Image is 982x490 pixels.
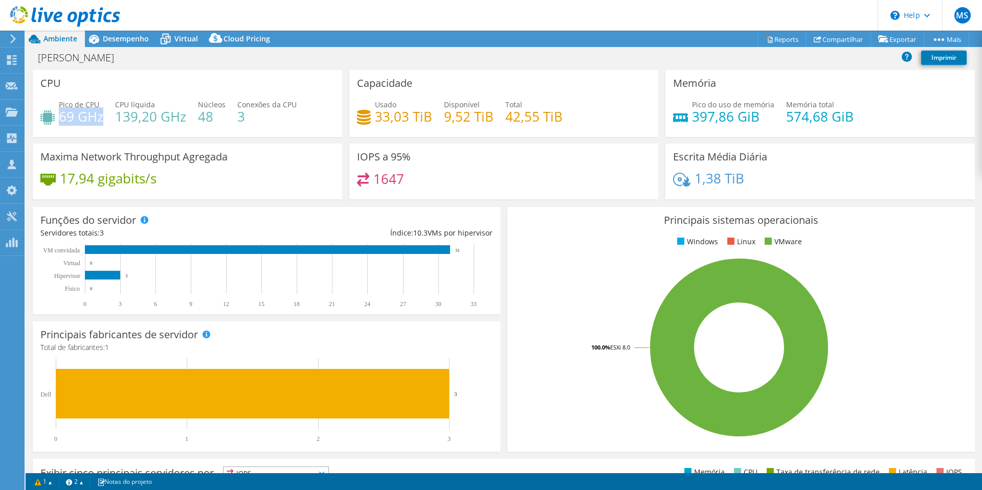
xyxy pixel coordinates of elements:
[954,7,971,24] span: MS
[400,300,406,308] text: 27
[448,435,451,442] text: 3
[43,247,80,254] text: VM convidada
[317,435,320,442] text: 2
[185,435,188,442] text: 1
[786,111,854,122] h4: 574,68 GiB
[40,151,228,162] h3: Maxima Network Throughput Agregada
[673,151,767,162] h3: Escrita Média Diária
[59,475,91,488] a: 2
[83,300,86,308] text: 0
[505,111,563,122] h4: 42,55 TiB
[40,391,51,398] text: Dell
[28,475,59,488] a: 1
[198,100,226,109] span: Núcleos
[40,215,136,226] h3: Funções do servidor
[189,300,192,308] text: 9
[224,467,328,479] span: IOPS
[294,300,300,308] text: 18
[115,111,186,122] h4: 139,20 GHz
[764,466,880,478] li: Taxa de transferência de rede
[223,300,229,308] text: 12
[471,300,477,308] text: 33
[682,466,725,478] li: Memória
[610,343,630,351] tspan: ESXi 8.0
[237,100,297,109] span: Conexões da CPU
[762,236,802,247] li: VMware
[455,248,460,253] text: 31
[364,300,370,308] text: 24
[921,51,967,65] a: Imprimir
[40,329,198,340] h3: Principais fabricantes de servidor
[90,286,93,291] text: 0
[692,100,774,109] span: Pico do uso de memória
[435,300,441,308] text: 30
[54,435,57,442] text: 0
[444,111,494,122] h4: 9,52 TiB
[692,111,774,122] h4: 397,86 GiB
[43,34,77,43] span: Ambiente
[934,466,962,478] li: IOPS
[673,78,716,89] h3: Memória
[515,215,967,226] h3: Principais sistemas operacionais
[59,100,99,109] span: Pico de CPU
[505,100,522,109] span: Total
[65,285,80,292] tspan: Físico
[54,272,80,279] text: Hipervisor
[454,391,457,397] text: 3
[237,111,297,122] h4: 3
[40,78,61,89] h3: CPU
[63,260,81,267] text: Virtual
[115,100,155,109] span: CPU líquida
[444,100,480,109] span: Disponível
[224,34,270,43] span: Cloud Pricing
[40,227,266,239] div: Servidores totais:
[60,173,157,184] h4: 17,94 gigabits/s
[100,228,104,238] span: 3
[871,31,924,47] a: Exportar
[675,236,718,247] li: Windows
[890,11,900,20] svg: \n
[266,227,493,239] div: Índice: VMs por hipervisor
[33,52,130,63] h1: [PERSON_NAME]
[924,31,969,47] a: Mais
[731,466,757,478] li: CPU
[695,173,744,184] h4: 1,38 TiB
[375,111,432,122] h4: 33,03 TiB
[40,342,493,353] h4: Total de fabricantes:
[258,300,264,308] text: 15
[59,111,103,122] h4: 69 GHz
[373,173,404,184] h4: 1647
[125,273,128,278] text: 3
[329,300,335,308] text: 21
[90,261,93,266] text: 0
[375,100,396,109] span: Usado
[757,31,807,47] a: Reports
[786,100,834,109] span: Memória total
[886,466,927,478] li: Latência
[90,475,159,488] a: Notas do projeto
[725,236,755,247] li: Linux
[806,31,871,47] a: Compartilhar
[198,111,226,122] h4: 48
[119,300,122,308] text: 3
[174,34,198,43] span: Virtual
[105,342,109,352] span: 1
[154,300,157,308] text: 6
[591,343,610,351] tspan: 100.0%
[357,151,411,162] h3: IOPS a 95%
[413,228,428,238] span: 10.3
[357,78,412,89] h3: Capacidade
[103,34,149,43] span: Desempenho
